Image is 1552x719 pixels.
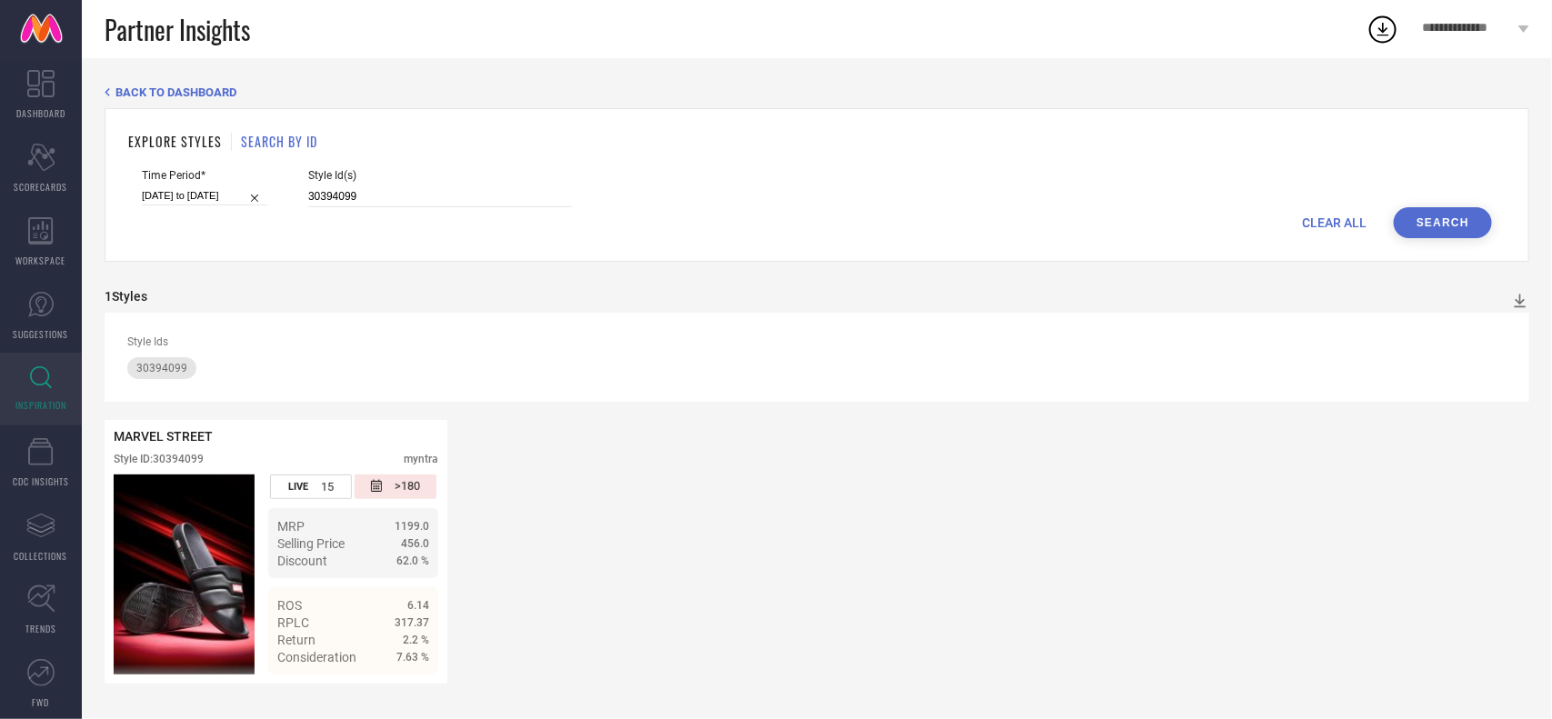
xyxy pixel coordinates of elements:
span: RPLC [277,615,309,630]
span: 30394099 [136,362,187,374]
span: Partner Insights [105,11,250,48]
div: myntra [404,453,438,465]
div: Number of days the style has been live on the platform [270,474,352,499]
div: Style Ids [127,335,1507,348]
span: Discount [277,554,327,568]
a: Details [370,683,429,697]
span: CLEAR ALL [1302,215,1367,230]
span: FWD [33,695,50,709]
span: SUGGESTIONS [14,327,69,341]
span: 1199.0 [395,520,429,533]
span: BACK TO DASHBOARD [115,85,236,99]
input: Enter comma separated style ids e.g. 12345, 67890 [308,186,572,207]
span: 15 [321,480,334,494]
h1: SEARCH BY ID [241,132,317,151]
span: 6.14 [407,599,429,612]
span: COLLECTIONS [15,549,68,563]
span: Return [277,633,315,647]
span: Selling Price [277,536,345,551]
span: TRENDS [25,622,56,635]
span: Consideration [277,650,356,664]
span: 456.0 [401,537,429,550]
span: ROS [277,598,302,613]
span: SCORECARDS [15,180,68,194]
span: >180 [395,479,420,494]
h1: EXPLORE STYLES [128,132,222,151]
span: 2.2 % [403,634,429,646]
div: Open download list [1367,13,1399,45]
div: Number of days since the style was first listed on the platform [355,474,436,499]
span: Style Id(s) [308,169,572,182]
span: CDC INSIGHTS [13,474,69,488]
div: 1 Styles [105,289,147,304]
input: Select time period [142,186,267,205]
div: Style ID: 30394099 [114,453,204,465]
span: INSPIRATION [15,398,66,412]
span: MARVEL STREET [114,429,213,444]
span: MRP [277,519,305,534]
span: WORKSPACE [16,254,66,267]
span: 62.0 % [396,554,429,567]
span: DASHBOARD [16,106,65,120]
span: Details [388,683,429,697]
button: Search [1394,207,1492,238]
div: Back TO Dashboard [105,85,1529,99]
div: Click to view image [114,474,255,674]
span: 7.63 % [396,651,429,664]
span: LIVE [288,481,308,493]
span: 317.37 [395,616,429,629]
img: Style preview image [114,474,255,674]
span: Time Period* [142,169,267,182]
